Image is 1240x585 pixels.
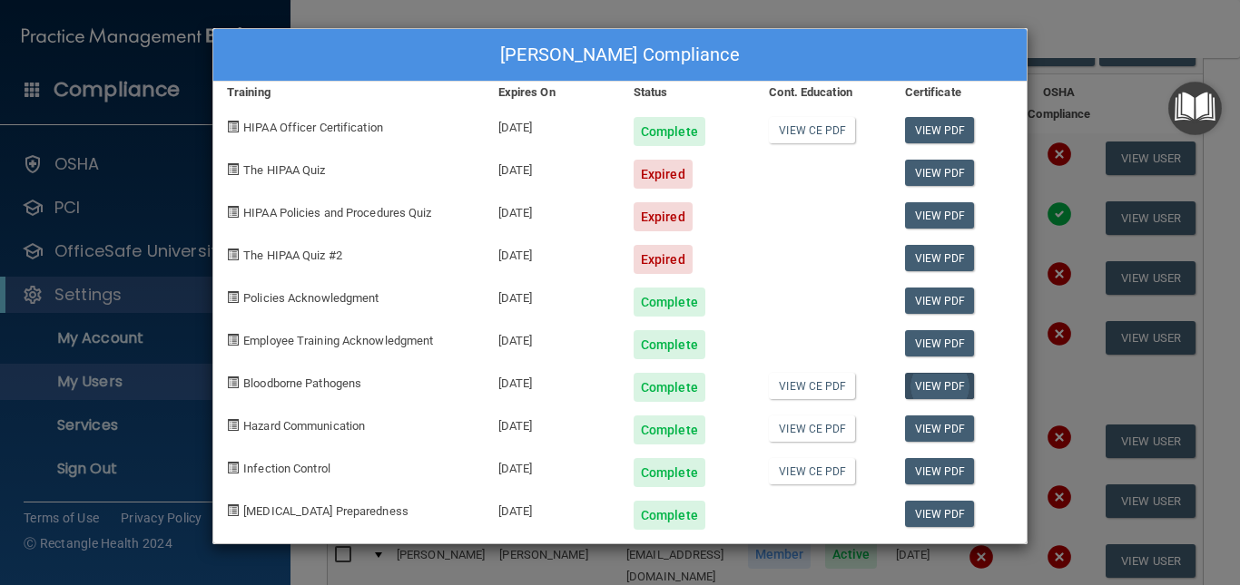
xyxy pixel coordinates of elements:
span: Infection Control [243,462,330,475]
div: [DATE] [485,231,620,274]
a: View PDF [905,415,975,442]
div: Complete [634,501,705,530]
div: Expires On [485,82,620,103]
div: [DATE] [485,274,620,317]
a: View PDF [905,501,975,527]
div: Expired [634,202,693,231]
div: Status [620,82,755,103]
a: View PDF [905,117,975,143]
span: Hazard Communication [243,419,365,433]
div: Complete [634,288,705,317]
div: Cont. Education [755,82,891,103]
span: The HIPAA Quiz #2 [243,249,342,262]
span: HIPAA Policies and Procedures Quiz [243,206,431,219]
a: View PDF [905,330,975,356]
a: View CE PDF [769,415,855,442]
div: [DATE] [485,359,620,402]
div: [DATE] [485,402,620,444]
div: [DATE] [485,487,620,530]
div: Expired [634,245,693,274]
div: Complete [634,415,705,444]
iframe: Drift Widget Chat Controller [1149,460,1218,529]
div: Complete [634,373,705,402]
div: Complete [634,117,705,146]
span: Policies Acknowledgment [243,291,379,305]
button: Open Resource Center [1168,82,1222,135]
div: [DATE] [485,146,620,189]
a: View CE PDF [769,373,855,399]
div: [DATE] [485,317,620,359]
div: Expired [634,160,693,189]
div: Certificate [891,82,1027,103]
div: [DATE] [485,103,620,146]
a: View CE PDF [769,117,855,143]
div: Complete [634,458,705,487]
span: Employee Training Acknowledgment [243,334,433,347]
span: HIPAA Officer Certification [243,121,383,134]
div: [DATE] [485,189,620,231]
a: View CE PDF [769,458,855,484]
span: [MEDICAL_DATA] Preparedness [243,504,408,518]
a: View PDF [905,202,975,229]
span: The HIPAA Quiz [243,163,325,177]
div: Complete [634,330,705,359]
a: View PDF [905,245,975,271]
a: View PDF [905,160,975,186]
div: [PERSON_NAME] Compliance [213,29,1027,82]
a: View PDF [905,288,975,314]
span: Bloodborne Pathogens [243,376,361,390]
div: [DATE] [485,444,620,487]
a: View PDF [905,373,975,399]
div: Training [213,82,485,103]
a: View PDF [905,458,975,484]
